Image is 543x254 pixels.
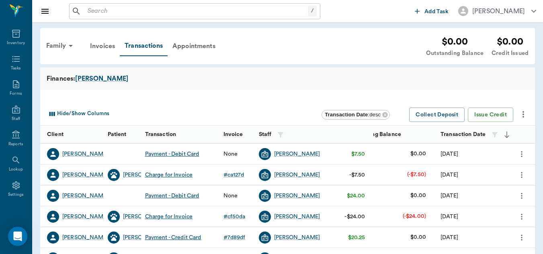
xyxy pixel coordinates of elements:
[409,108,465,122] button: Collect Deposit
[47,74,75,83] span: Finances:
[41,36,80,55] div: Family
[8,227,27,246] div: Open Intercom Messenger
[515,189,528,203] button: more
[274,150,320,158] a: [PERSON_NAME]
[8,192,24,198] div: Settings
[441,192,458,200] div: 03/24/25
[108,132,127,137] strong: Patient
[515,147,528,161] button: more
[223,234,246,242] div: # 7d89df
[404,185,432,206] td: $0.00
[145,171,193,179] div: Charge for Invoice
[7,40,25,46] div: Inventory
[145,213,193,221] div: Charge for Invoice
[11,65,21,71] div: Tasks
[259,132,272,137] strong: Staff
[349,171,365,179] div: -$7.50
[412,4,452,18] button: Add Task
[441,132,486,137] strong: Transaction Date
[9,167,23,173] div: Lookup
[123,171,169,179] a: [PERSON_NAME]
[120,36,168,56] a: Transactions
[123,213,169,221] a: [PERSON_NAME]
[404,227,432,248] td: $0.00
[145,192,199,200] div: Payment - Debit Card
[84,6,308,17] input: Search
[274,234,320,242] div: [PERSON_NAME]
[123,234,169,242] a: [PERSON_NAME]
[223,150,238,158] div: None
[401,164,432,185] td: (-$7.50)
[145,150,199,158] div: Payment - Debit Card
[62,234,109,242] a: [PERSON_NAME]
[274,171,320,179] a: [PERSON_NAME]
[75,74,128,83] a: [PERSON_NAME]
[10,91,22,97] div: Forms
[404,143,432,165] td: $0.00
[515,231,528,244] button: more
[441,234,458,242] div: 03/11/25
[145,234,201,242] div: Payment - Credit Card
[515,210,528,224] button: more
[62,213,109,221] a: [PERSON_NAME]
[348,234,365,242] div: $20.25
[223,132,243,137] strong: Invoice
[145,132,176,137] strong: Transaction
[8,141,23,147] div: Reports
[325,112,381,118] span: : desc
[351,150,365,158] div: $7.50
[37,3,53,19] button: Close drawer
[45,108,111,120] button: Select columns
[223,234,249,242] a: #7d89df
[441,150,458,158] div: 04/02/25
[62,171,109,179] a: [PERSON_NAME]
[472,6,525,16] div: [PERSON_NAME]
[426,35,484,49] div: $0.00
[308,6,317,16] div: /
[62,150,109,158] a: [PERSON_NAME]
[441,171,458,179] div: 04/02/25
[396,206,432,227] td: (-$24.00)
[492,49,529,58] div: Credit Issued
[47,132,64,137] strong: Client
[223,171,248,179] a: #ca127d
[515,168,528,182] button: more
[344,213,365,221] div: -$24.00
[492,35,529,49] div: $0.00
[452,4,543,18] button: [PERSON_NAME]
[441,213,458,221] div: 03/24/25
[468,108,513,122] button: Issue Credit
[516,108,530,121] button: more
[223,171,244,179] div: # ca127d
[223,213,249,221] a: #cf50da
[347,192,365,200] div: $24.00
[274,213,320,221] a: [PERSON_NAME]
[62,192,109,200] a: [PERSON_NAME]
[322,110,390,120] div: Transaction Date:desc
[85,37,120,56] a: Invoices
[345,132,401,137] strong: Outstanding Balance
[168,37,220,56] a: Appointments
[12,116,20,122] div: Staff
[325,112,368,118] b: Transaction Date
[223,192,238,200] div: None
[223,213,246,221] div: # cf50da
[274,192,320,200] a: [PERSON_NAME]
[426,49,484,58] div: Outstanding Balance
